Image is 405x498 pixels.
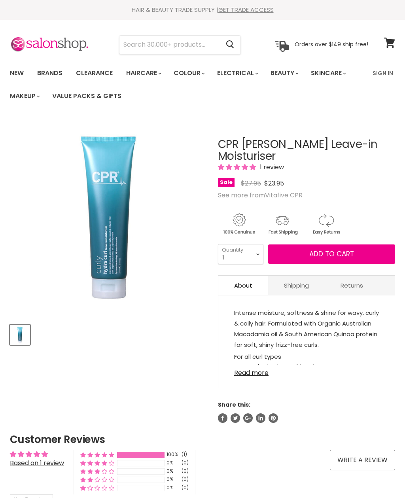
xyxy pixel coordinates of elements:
div: Average rating is 5.00 stars [10,450,64,459]
a: Brands [31,65,68,81]
ul: Main menu [4,62,368,108]
img: returns.gif [305,212,347,236]
h2: Customer Reviews [10,432,395,447]
a: About [218,276,268,295]
a: Colour [168,65,210,81]
span: 1 review [257,163,284,172]
div: 100% [167,451,179,458]
img: genuine.gif [218,212,260,236]
p: Intense moisture, softness & shine for wavy, curly & coily hair. Formulated with Organic Australi... [234,307,379,352]
div: Product thumbnails [9,322,210,345]
select: Quantity [218,244,263,264]
a: Sign In [368,65,398,81]
input: Search [119,36,220,54]
a: Shipping [268,276,325,295]
div: (1) [182,451,187,458]
a: Write a review [330,450,395,470]
button: CPR Curly Hydra Curl Leave-in Moisturiser [10,325,30,345]
button: Search [220,36,240,54]
a: Based on 1 review [10,458,64,468]
span: Share this: [218,401,250,409]
a: GET TRADE ACCESS [218,6,274,14]
span: Sale [218,178,235,187]
aside: Share this: [218,401,395,422]
div: 100% (1) reviews with 5 star rating [80,451,114,458]
a: New [4,65,30,81]
a: Clearance [70,65,119,81]
a: Beauty [265,65,303,81]
li: Intense hydration & shine therapy [234,362,379,372]
span: $27.95 [241,179,261,188]
span: $23.95 [264,179,284,188]
span: See more from [218,191,303,200]
img: CPR Curly Hydra Curl Leave-in Moisturiser [11,326,29,344]
a: Vitafive CPR [265,191,303,200]
a: Returns [325,276,379,295]
h1: CPR [PERSON_NAME] Leave-in Moisturiser [218,138,395,163]
p: Orders over $149 ship free! [295,41,368,48]
a: Skincare [305,65,351,81]
a: Read more [234,365,379,377]
span: Add to cart [309,249,354,259]
img: CPR Curly Hydra Curl Leave-in Moisturiser [10,118,208,317]
a: Haircare [120,65,166,81]
button: Add to cart [268,244,395,264]
a: Electrical [211,65,263,81]
span: 5.00 stars [218,163,257,172]
form: Product [119,35,241,54]
li: For all curl types [234,352,379,362]
a: Makeup [4,88,45,104]
div: CPR Curly Hydra Curl Leave-in Moisturiser image. Click or Scroll to Zoom. [10,119,208,317]
img: shipping.gif [261,212,303,236]
a: Value Packs & Gifts [46,88,127,104]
